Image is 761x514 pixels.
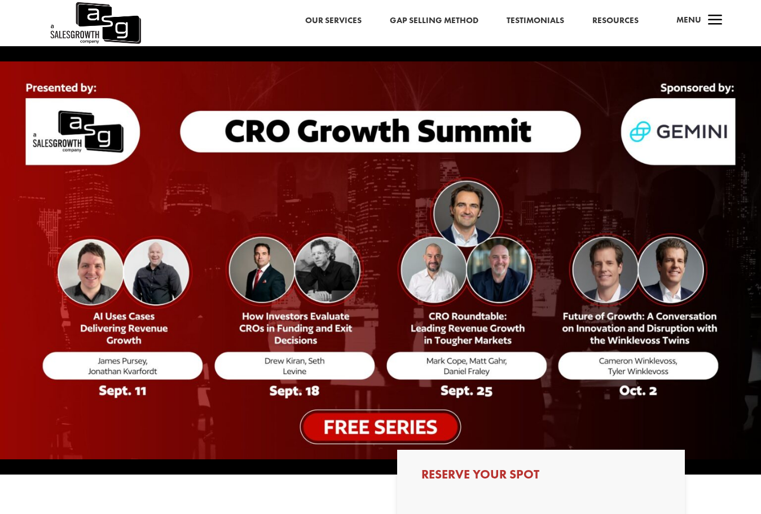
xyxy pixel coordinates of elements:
a: Testimonials [507,14,564,28]
h3: Reserve Your Spot [421,468,661,486]
a: Resources [592,14,639,28]
span: a [704,10,727,32]
a: Our Services [305,14,362,28]
a: Gap Selling Method [390,14,478,28]
span: Menu [676,14,701,25]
